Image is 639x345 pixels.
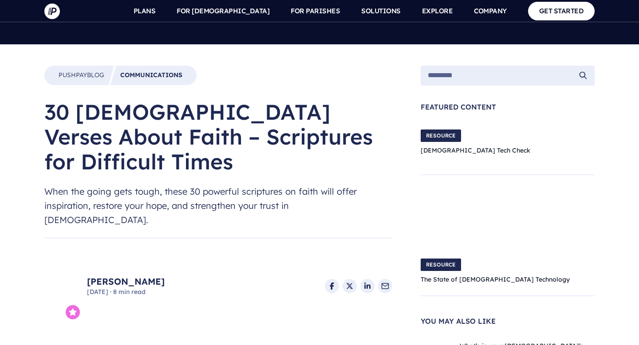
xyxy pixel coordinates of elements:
[421,146,530,154] a: [DEMOGRAPHIC_DATA] Tech Check
[421,259,461,271] span: RESOURCE
[44,99,392,174] h1: 30 [DEMOGRAPHIC_DATA] Verses About Faith – Scriptures for Difficult Times
[552,121,595,164] img: Church Tech Check Blog Hero Image
[378,279,392,293] a: Share via Email
[59,71,87,79] span: Pushpay
[87,288,165,297] span: [DATE] 8 min read
[59,71,104,80] a: PushpayBlog
[44,184,392,227] span: When the going gets tough, these 30 powerful scriptures on faith will offer inspiration, restore ...
[421,275,570,283] a: The State of [DEMOGRAPHIC_DATA] Technology
[343,279,357,293] a: Share on X
[360,279,375,293] a: Share on LinkedIn
[44,253,76,319] img: Allison Sakounthong
[120,71,182,80] a: Communications
[325,279,339,293] a: Share on Facebook
[528,2,595,20] a: GET STARTED
[421,103,595,110] span: Featured Content
[421,318,595,325] span: You May Also Like
[421,129,461,142] span: RESOURCE
[110,288,111,296] span: ·
[87,275,165,288] a: [PERSON_NAME]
